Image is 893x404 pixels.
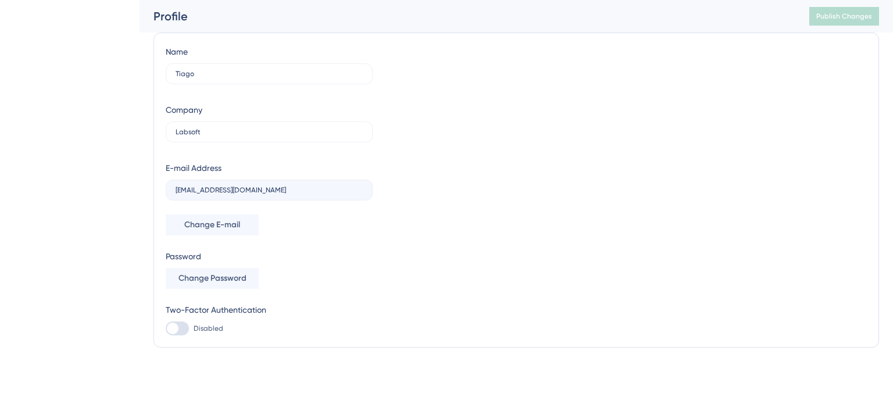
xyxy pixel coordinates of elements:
button: Change Password [166,268,259,289]
span: Publish Changes [816,12,872,21]
div: Profile [153,8,780,24]
div: E-mail Address [166,161,222,175]
div: Two-Factor Authentication [166,303,373,317]
span: Change Password [178,271,247,285]
input: Company Name [176,128,363,136]
input: E-mail Address [176,186,363,194]
div: Password [166,249,373,263]
input: Name Surname [176,70,363,78]
div: Company [166,103,202,117]
span: Change E-mail [184,218,240,232]
button: Publish Changes [809,7,879,26]
span: Disabled [194,324,223,333]
button: Change E-mail [166,214,259,235]
div: Name [166,45,188,59]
